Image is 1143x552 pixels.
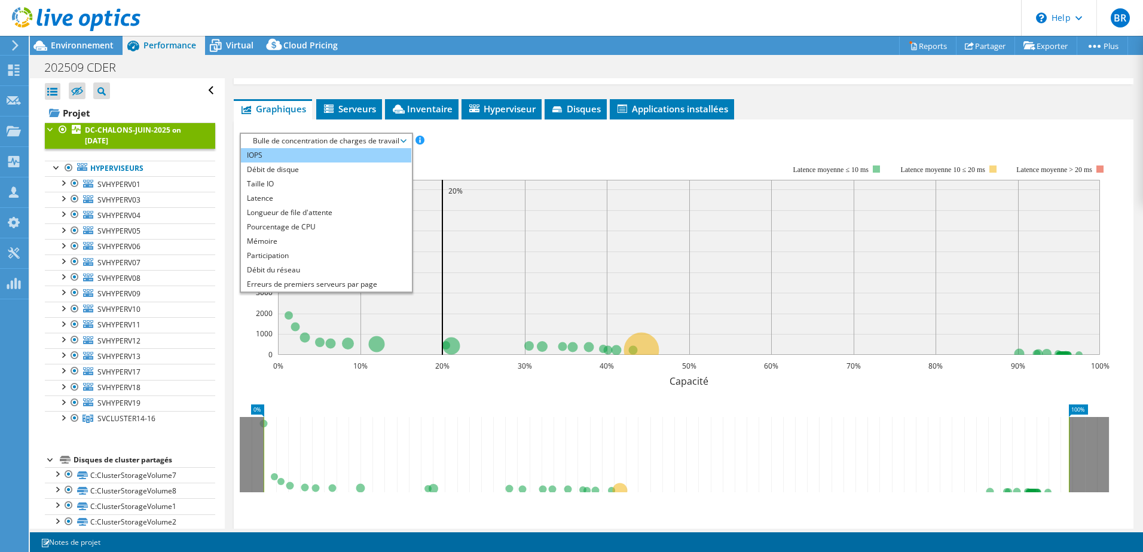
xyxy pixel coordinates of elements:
text: 50% [682,361,696,371]
a: C:ClusterStorageVolume2 [45,514,215,530]
li: Débit de disque [241,162,411,177]
a: SVHYPERV12 [45,333,215,348]
a: SVHYPERV18 [45,380,215,395]
li: Taille IO [241,177,411,191]
span: SVHYPERV05 [97,226,140,236]
text: 40% [600,361,614,371]
span: SVCLUSTER14-16 [97,413,155,424]
a: SVHYPERV10 [45,302,215,317]
li: IOPS [241,148,411,162]
a: Hyperviseurs [45,161,215,176]
div: Disques de cluster partagés [74,453,215,467]
span: SVHYPERV01 [97,179,140,189]
li: Débit du réseau [241,263,411,277]
text: 70% [846,361,861,371]
a: SVHYPERV03 [45,192,215,207]
span: Serveurs [322,103,376,115]
a: SVHYPERV17 [45,364,215,379]
a: SVHYPERV11 [45,317,215,333]
li: Latence [241,191,411,206]
span: BR [1111,8,1130,27]
text: 100% [1090,361,1109,371]
span: Disques [551,103,601,115]
a: SVHYPERV19 [45,395,215,411]
span: SVHYPERV03 [97,195,140,205]
span: SVHYPERV13 [97,351,140,361]
text: 0 [268,349,273,360]
a: SVCLUSTER14-16 [45,411,215,427]
a: SVHYPERV08 [45,270,215,286]
span: SVHYPERV04 [97,210,140,220]
span: Cloud Pricing [283,39,338,51]
span: Bulle de concentration de charges de travail [247,134,405,148]
span: Virtual [226,39,253,51]
span: SVHYPERV09 [97,289,140,299]
span: SVHYPERV18 [97,382,140,392]
text: 30% [518,361,532,371]
a: Partager [956,36,1015,55]
li: Longueur de file d'attente [241,206,411,220]
span: SVHYPERV10 [97,304,140,314]
a: SVHYPERV13 [45,348,215,364]
a: SVHYPERV09 [45,286,215,301]
text: 60% [764,361,778,371]
span: Applications installées [616,103,728,115]
a: SVHYPERV06 [45,239,215,254]
li: Pourcentage de CPU [241,220,411,234]
a: Projet [45,103,215,122]
span: Environnement [51,39,114,51]
span: Performance [143,39,196,51]
a: SVHYPERV04 [45,207,215,223]
span: SVHYPERV12 [97,336,140,346]
span: Hyperviseur [467,103,536,115]
a: Notes de projet [32,535,109,550]
a: SVHYPERV05 [45,223,215,239]
svg: \n [1036,13,1047,23]
text: Latence moyenne ≤ 10 ms [793,165,869,174]
span: Graphiques [240,103,306,115]
span: SVHYPERV06 [97,241,140,252]
a: Exporter [1014,36,1077,55]
text: 20% [448,186,463,196]
a: Plus [1077,36,1128,55]
b: DC-CHALONS-JUIN-2025 on [DATE] [85,125,181,146]
span: SVHYPERV11 [97,320,140,330]
span: SVHYPERV08 [97,273,140,283]
li: Participation [241,249,411,263]
span: SVHYPERV07 [97,257,140,268]
text: 10% [353,361,368,371]
a: C:ClusterStorageVolume7 [45,467,215,483]
li: Erreurs de premiers serveurs par page [241,277,411,292]
span: Inventaire [391,103,453,115]
a: Reports [899,36,956,55]
span: SVHYPERV19 [97,398,140,408]
text: 80% [928,361,943,371]
span: SVHYPERV17 [97,367,140,377]
text: Capacité [670,375,708,388]
text: 0% [273,361,283,371]
text: 1000 [256,329,273,339]
text: Latence moyenne 10 ≤ 20 ms [900,165,985,174]
text: 20% [435,361,450,371]
text: Latence moyenne > 20 ms [1016,165,1092,174]
text: 90% [1011,361,1025,371]
a: SVHYPERV01 [45,176,215,192]
text: 2000 [256,308,273,318]
a: DC-CHALONS-JUIN-2025 on [DATE] [45,122,215,149]
a: C:ClusterStorageVolume8 [45,483,215,498]
a: C:ClusterStorageVolume1 [45,498,215,514]
li: Mémoire [241,234,411,249]
a: SVHYPERV07 [45,254,215,270]
h1: 202509 CDER [39,61,135,74]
